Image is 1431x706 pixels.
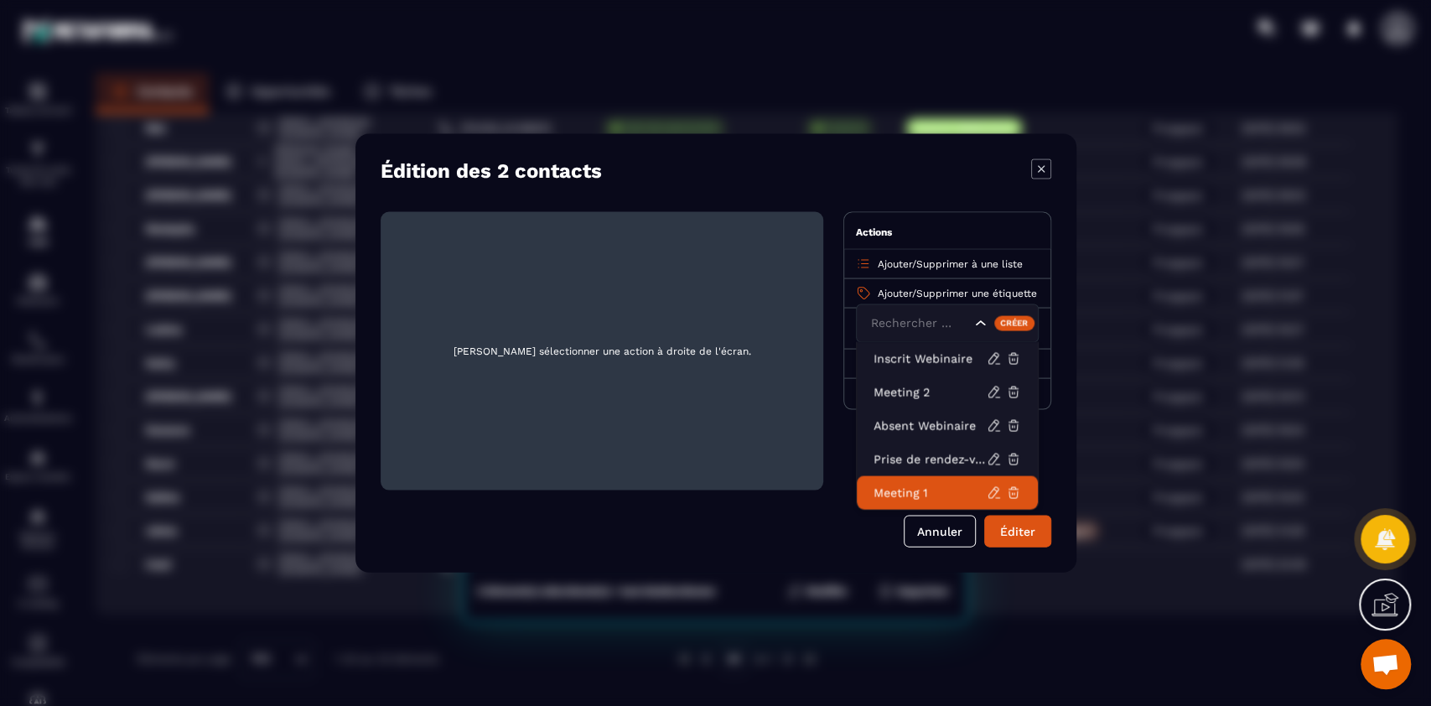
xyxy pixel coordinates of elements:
[993,315,1034,330] div: Créer
[856,226,892,238] span: Actions
[878,257,1023,271] p: /
[394,226,810,477] span: [PERSON_NAME] sélectionner une action à droite de l'écran.
[878,258,912,270] span: Ajouter
[874,384,987,401] p: Meeting 2
[878,287,1037,300] p: /
[856,304,1039,343] div: Search for option
[878,288,912,299] span: Ajouter
[984,516,1051,548] button: Éditer
[874,418,987,434] p: Absent Webinaire
[874,350,987,367] p: Inscrit Webinaire
[1361,639,1411,689] a: Ouvrir le chat
[867,314,971,333] input: Search for option
[904,516,976,548] button: Annuler
[916,258,1023,270] span: Supprimer à une liste
[916,288,1037,299] span: Supprimer une étiquette
[874,451,987,468] p: Prise de rendez-vous
[874,485,987,501] p: Meeting 1
[381,159,602,183] h4: Édition des 2 contacts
